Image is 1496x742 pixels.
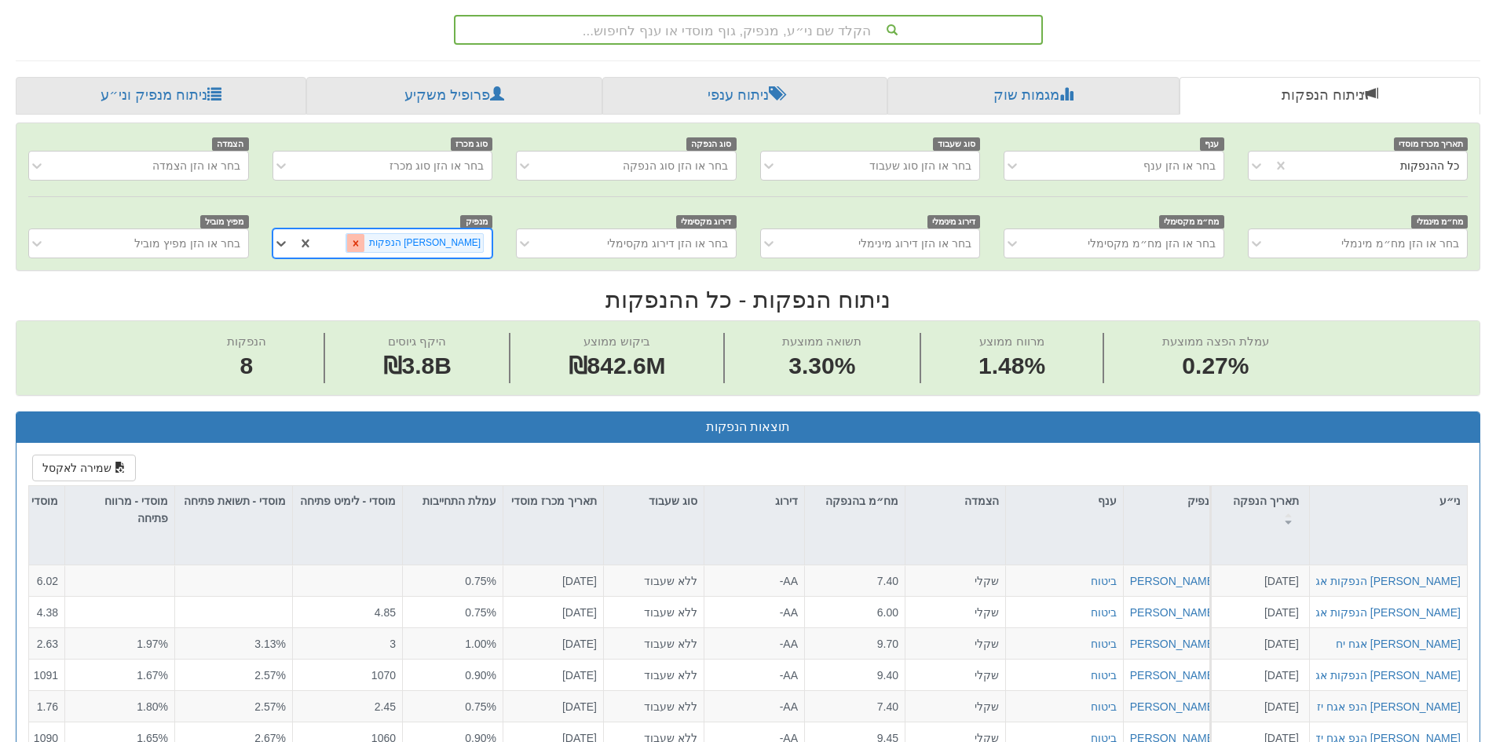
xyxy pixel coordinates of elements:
div: 0.75% [409,604,496,620]
span: הנפקות [227,334,266,348]
div: [DATE] [510,604,597,620]
div: שקלי [912,698,999,714]
div: 1.00% [409,635,496,651]
div: מח״מ בהנפקה [805,486,905,534]
div: דירוג [704,486,804,516]
span: סוג הנפקה [686,137,737,151]
div: AA- [711,604,798,620]
div: [DATE] [1216,667,1299,682]
div: 9.70 [811,635,898,651]
div: 0.75% [409,698,496,714]
div: ענף [1006,486,1123,516]
button: [PERSON_NAME] הנפקות אגח כ [1300,573,1461,589]
div: בחר או הזן סוג הנפקה [623,158,728,174]
div: [DATE] [1216,698,1299,714]
button: ביטוח [1091,604,1117,620]
div: [DATE] [510,635,597,651]
div: 6.00 [811,604,898,620]
div: שקלי [912,667,999,682]
div: 2.57% [181,698,286,714]
span: היקף גיוסים [388,334,446,348]
div: שקלי [912,635,999,651]
div: 7.40 [811,573,898,589]
div: ללא שעבוד [610,635,697,651]
button: ביטוח [1091,573,1117,589]
div: [PERSON_NAME] הנפקות [364,234,483,252]
div: 0.90% [409,667,496,682]
div: 1.67% [71,667,168,682]
span: סוג מכרז [451,137,493,151]
div: כל ההנפקות [1400,158,1459,174]
span: ענף [1200,137,1224,151]
a: ניתוח הנפקות [1180,77,1480,115]
span: סוג שעבוד [933,137,981,151]
span: ₪842.6M [569,353,666,378]
span: ₪3.8B [383,353,452,378]
div: בחר או הזן דירוג מינימלי [858,236,971,251]
button: [PERSON_NAME] הנפקות אגח יט [1296,604,1461,620]
div: 7.40 [811,698,898,714]
button: [PERSON_NAME] הנפקות [1087,698,1217,714]
h2: ניתוח הנפקות - כל ההנפקות [16,287,1480,313]
div: ביטוח [1091,698,1117,714]
h3: תוצאות הנפקות [28,420,1468,434]
div: 9.40 [811,667,898,682]
span: ביקוש ממוצע [583,334,649,348]
span: מפיץ מוביל [200,215,249,228]
div: 1.97% [71,635,168,651]
div: 1070 [299,667,396,682]
div: [PERSON_NAME] הנפקות [1087,604,1217,620]
div: [DATE] [1216,635,1299,651]
div: [DATE] [510,667,597,682]
div: 2.45 [299,698,396,714]
span: עמלת הפצה ממוצעת [1162,334,1269,348]
div: AA- [711,635,798,651]
div: ללא שעבוד [610,698,697,714]
div: 3.13% [181,635,286,651]
div: בחר או הזן מפיץ מוביל [134,236,240,251]
div: מוסדי - מרווח פתיחה [65,486,174,534]
div: הצמדה [905,486,1005,516]
a: מגמות שוק [887,77,1179,115]
div: [DATE] [1216,604,1299,620]
div: בחר או הזן מח״מ מקסימלי [1088,236,1216,251]
div: בחר או הזן ענף [1143,158,1216,174]
div: בחר או הזן הצמדה [152,158,240,174]
button: [PERSON_NAME] הנפקות [1087,667,1217,682]
span: דירוג מינימלי [927,215,981,228]
span: מרווח ממוצע [979,334,1044,348]
button: [PERSON_NAME] אגח יח [1336,635,1461,651]
div: [DATE] [510,698,597,714]
span: מח״מ מינמלי [1411,215,1468,228]
span: 0.27% [1162,349,1269,383]
button: [PERSON_NAME] הנפקות [1087,635,1217,651]
button: [PERSON_NAME] הנפקות אגח טו [1295,667,1461,682]
div: הקלד שם ני״ע, מנפיק, גוף מוסדי או ענף לחיפוש... [455,16,1041,43]
span: הצמדה [212,137,249,151]
span: דירוג מקסימלי [676,215,737,228]
div: [DATE] [510,573,597,589]
div: [DATE] [1216,573,1299,589]
div: מנפיק [1124,486,1224,516]
div: סוג שעבוד [604,486,704,516]
button: [PERSON_NAME] הנפ אגח יז [1317,698,1461,714]
div: 2.57% [181,667,286,682]
div: בחר או הזן סוג מכרז [390,158,485,174]
div: ללא שעבוד [610,573,697,589]
div: תאריך מכרז מוסדי [503,486,603,534]
a: פרופיל משקיע [306,77,602,115]
a: ניתוח מנפיק וני״ע [16,77,306,115]
div: בחר או הזן דירוג מקסימלי [607,236,728,251]
div: ביטוח [1091,635,1117,651]
button: ביטוח [1091,667,1117,682]
div: ני״ע [1310,486,1467,516]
